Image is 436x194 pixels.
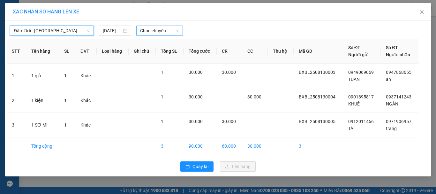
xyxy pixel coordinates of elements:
span: 1 [161,94,163,99]
td: 3 [156,137,184,155]
td: 1 giỏ [26,64,59,88]
th: Loại hàng [97,39,129,64]
td: 90.000 [184,137,217,155]
td: 1 SƠ MI [26,113,59,137]
span: BXBL2508130004 [299,94,335,99]
span: close [419,9,425,14]
span: 1 [64,98,67,103]
td: 3 [294,137,343,155]
span: 30.000 [247,94,261,99]
td: 30.000 [242,137,268,155]
th: STT [7,39,26,64]
span: Người gửi [348,52,369,57]
th: Tên hàng [26,39,59,64]
span: 0937141243 [386,94,411,99]
span: 30.000 [222,119,236,124]
td: Khác [75,64,97,88]
th: Mã GD [294,39,343,64]
span: Đầm Dơi - Sài Gòn [14,26,90,35]
span: TÀI [348,126,355,131]
input: 13/08/2025 [103,27,121,34]
span: NGÂN [386,101,398,106]
span: 1 [64,73,67,78]
th: SL [59,39,75,64]
span: BXBL2508130003 [299,70,335,75]
span: Quay lại [192,163,208,170]
td: Khác [75,113,97,137]
th: ĐVT [75,39,97,64]
span: 30.000 [189,119,203,124]
span: 1 [161,119,163,124]
span: Chọn chuyến [140,26,179,35]
th: Thu hộ [268,39,294,64]
span: 1 [64,122,67,128]
th: CR [217,39,242,64]
span: KHUÊ [348,101,360,106]
button: Close [413,3,431,21]
th: Tổng cước [184,39,217,64]
td: Khác [75,88,97,113]
span: XÁC NHẬN SỐ HÀNG LÊN XE [13,9,79,15]
span: 0912011466 [348,119,374,124]
span: Số ĐT [386,45,398,50]
span: an [386,77,391,82]
button: rollbackQuay lại [180,161,214,172]
td: 60.000 [217,137,242,155]
span: 30.000 [189,94,203,99]
button: uploadLên hàng [220,161,256,172]
span: BXBL2508130005 [299,119,335,124]
td: 1 [7,64,26,88]
span: 0971906957 [386,119,411,124]
span: Người nhận [386,52,410,57]
td: 3 [7,113,26,137]
span: 30.000 [189,70,203,75]
th: Tổng SL [156,39,184,64]
span: 1 [161,70,163,75]
th: CC [242,39,268,64]
span: 0901895817 [348,94,374,99]
th: Ghi chú [129,39,155,64]
td: 1 kiện [26,88,59,113]
span: TUẤN [348,77,360,82]
span: 0947868655 [386,70,411,75]
td: Tổng cộng [26,137,59,155]
span: 0949069069 [348,70,374,75]
span: rollback [185,164,190,169]
span: trang [386,126,397,131]
td: 2 [7,88,26,113]
span: 30.000 [222,70,236,75]
span: Số ĐT [348,45,360,50]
